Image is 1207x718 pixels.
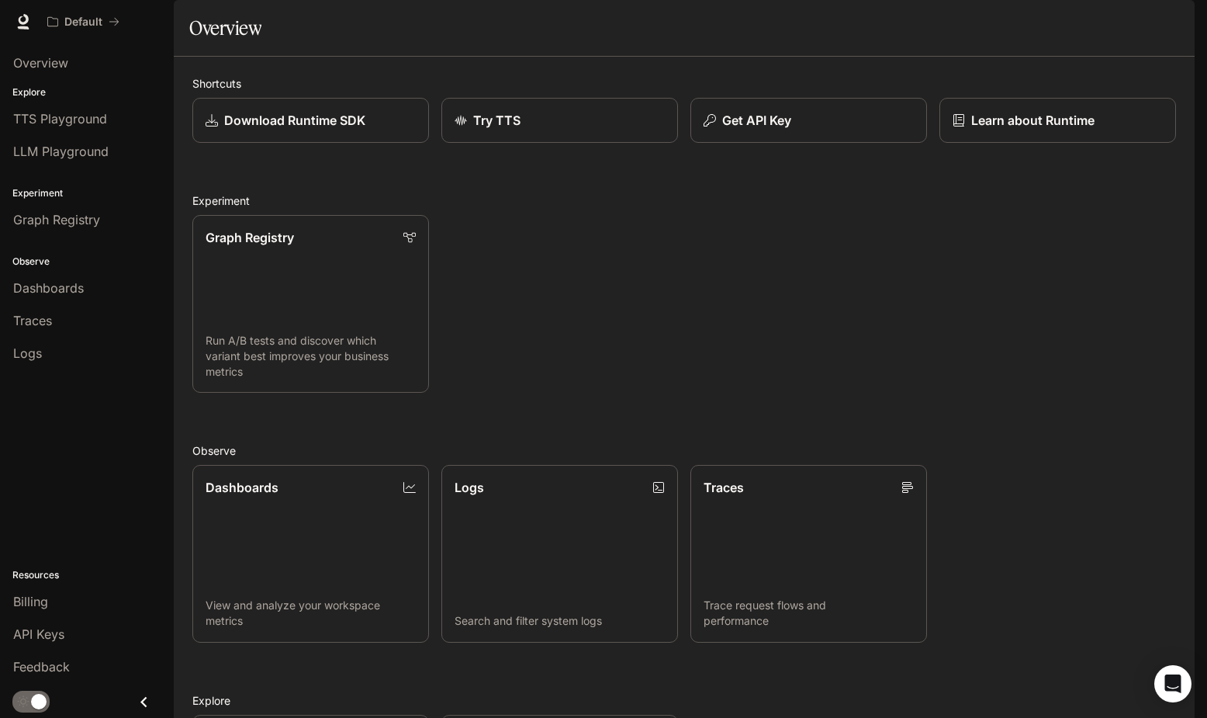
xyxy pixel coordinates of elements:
[690,465,927,643] a: TracesTrace request flows and performance
[939,98,1176,143] a: Learn about Runtime
[455,478,484,497] p: Logs
[192,75,1176,92] h2: Shortcuts
[704,478,744,497] p: Traces
[722,111,791,130] p: Get API Key
[192,193,1176,209] h2: Experiment
[441,98,678,143] a: Try TTS
[690,98,927,143] button: Get API Key
[192,442,1176,459] h2: Observe
[206,333,416,380] p: Run A/B tests and discover which variant best improves your business metrics
[192,98,429,143] a: Download Runtime SDK
[224,111,365,130] p: Download Runtime SDK
[971,111,1095,130] p: Learn about Runtime
[192,465,429,643] a: DashboardsView and analyze your workspace metrics
[206,228,294,247] p: Graph Registry
[64,16,102,29] p: Default
[189,12,261,43] h1: Overview
[704,598,914,629] p: Trace request flows and performance
[473,111,520,130] p: Try TTS
[192,692,1176,709] h2: Explore
[441,465,678,643] a: LogsSearch and filter system logs
[206,478,278,497] p: Dashboards
[192,215,429,393] a: Graph RegistryRun A/B tests and discover which variant best improves your business metrics
[455,613,665,629] p: Search and filter system logs
[1154,665,1191,702] div: Open Intercom Messenger
[206,598,416,629] p: View and analyze your workspace metrics
[40,6,126,37] button: All workspaces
